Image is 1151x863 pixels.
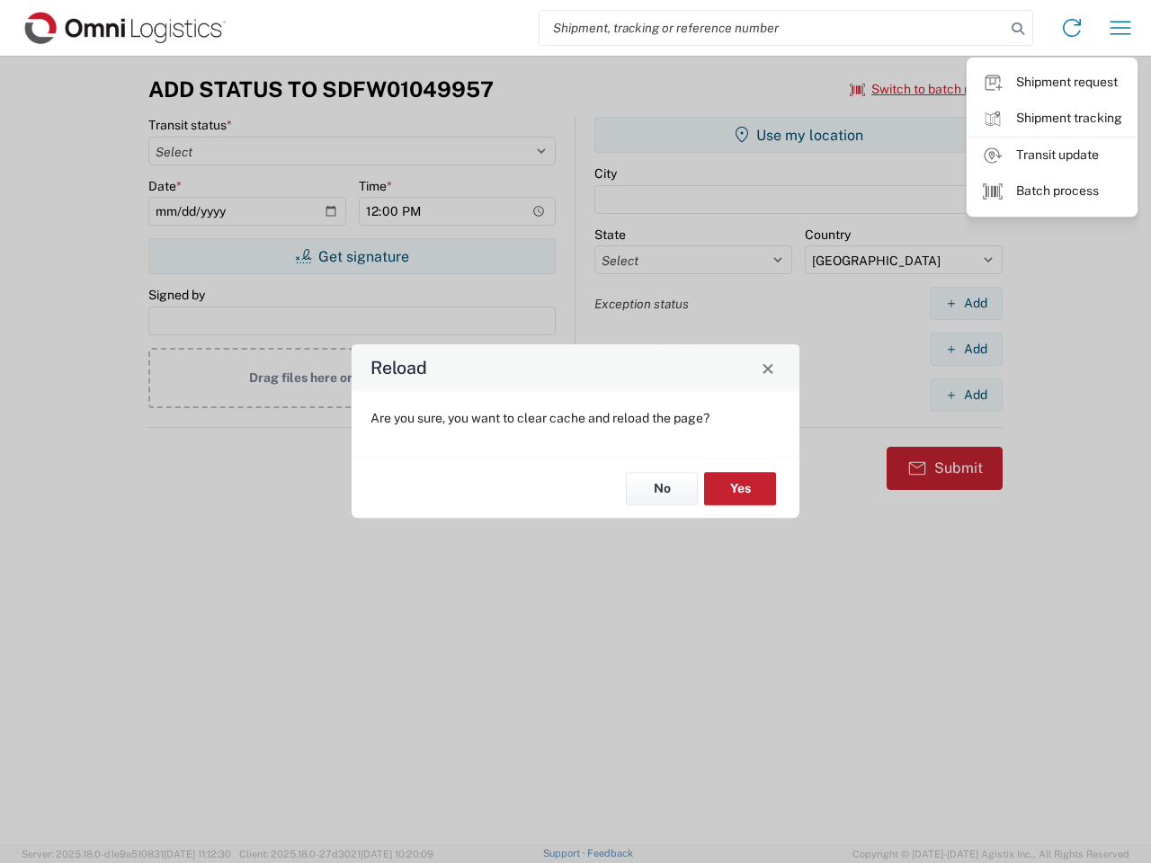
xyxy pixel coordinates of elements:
[968,173,1137,209] a: Batch process
[370,410,781,426] p: Are you sure, you want to clear cache and reload the page?
[626,472,698,505] button: No
[968,101,1137,137] a: Shipment tracking
[968,65,1137,101] a: Shipment request
[968,138,1137,173] a: Transit update
[540,11,1005,45] input: Shipment, tracking or reference number
[755,355,781,380] button: Close
[704,472,776,505] button: Yes
[370,355,427,381] h4: Reload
